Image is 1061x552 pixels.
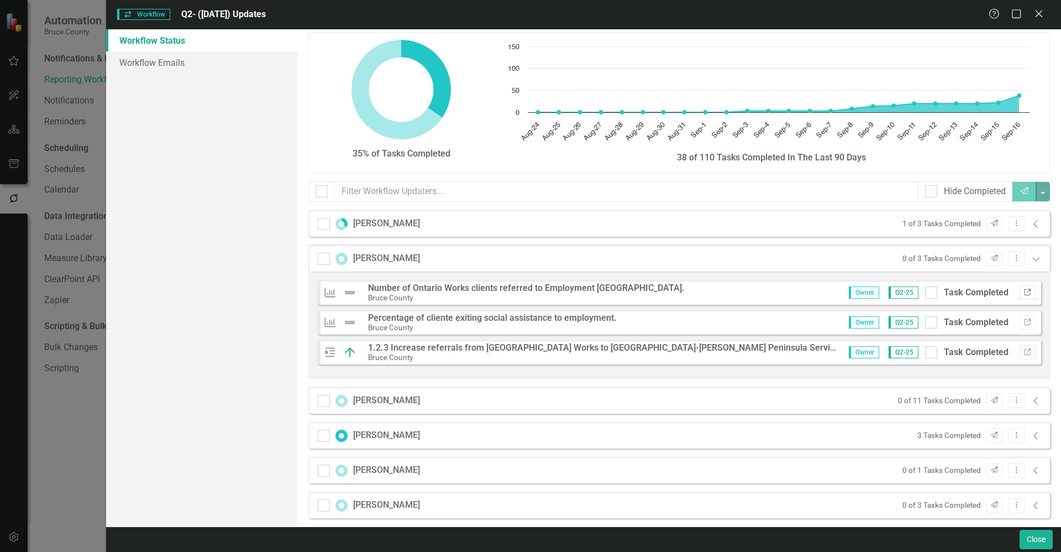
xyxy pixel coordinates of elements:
[508,65,519,72] text: 100
[944,287,1009,299] div: Task Completed
[117,9,170,20] span: Workflow
[353,499,420,512] div: [PERSON_NAME]
[902,218,981,229] small: 1 of 3 Tasks Completed
[875,121,896,142] text: Sep-10
[807,108,812,113] path: Sep-6, 3. Tasks Completed.
[343,286,357,299] img: Not Defined
[889,316,918,329] span: Q2-25
[1001,121,1022,142] text: Sep-16
[353,217,420,230] div: [PERSON_NAME]
[368,293,413,302] small: Bruce County
[917,430,981,441] small: 3 Tasks Completed
[368,313,617,323] strong: Percentage of cliente exiting social assistance to employment.
[889,346,918,358] span: Q2-25
[889,287,918,299] span: Q2-25
[849,287,879,299] span: Owner
[343,346,357,359] img: On Track
[561,121,582,142] text: Aug-26
[938,121,959,142] text: Sep-13
[1017,93,1021,98] path: Sep-16, 38. Tasks Completed.
[516,110,519,117] text: 0
[368,323,413,332] small: Bruce County
[619,110,624,114] path: Aug-28, 0. Tasks Completed.
[666,121,687,142] text: Aug-31
[368,353,413,362] small: Bruce County
[849,346,879,358] span: Owner
[912,101,916,106] path: Sep-11, 20. Tasks Completed.
[732,121,750,139] text: Sep-3
[836,121,854,139] text: Sep-8
[933,101,937,106] path: Sep-12, 20. Tasks Completed.
[891,103,896,108] path: Sep-10, 15. Tasks Completed.
[645,121,666,142] text: Aug-30
[849,106,854,111] path: Sep-8, 8. Tasks Completed.
[353,429,420,442] div: [PERSON_NAME]
[917,121,938,142] text: Sep-12
[624,121,645,142] text: Aug-29
[896,121,917,142] text: Sep-11
[857,121,875,139] text: Sep-9
[959,121,980,142] text: Sep-14
[870,104,875,108] path: Sep-9, 14. Tasks Completed.
[577,110,582,114] path: Aug-26, 0. Tasks Completed.
[902,500,981,511] small: 0 of 3 Tasks Completed
[502,41,1041,152] div: Chart. Highcharts interactive chart.
[849,316,879,329] span: Owner
[690,121,708,139] text: Sep-1
[828,108,833,113] path: Sep-7, 3. Tasks Completed.
[954,101,958,106] path: Sep-13, 20. Tasks Completed.
[582,121,603,142] text: Aug-27
[106,51,297,74] a: Workflow Emails
[598,110,603,114] path: Aug-27, 0. Tasks Completed.
[353,148,450,159] strong: 35% of Tasks Completed
[519,121,540,142] text: Aug-24
[106,29,297,51] a: Workflow Status
[1020,530,1053,549] button: Close
[603,121,624,142] text: Aug-28
[502,41,1035,152] svg: Interactive chart
[512,87,519,95] text: 50
[711,121,729,139] text: Sep-2
[682,110,686,114] path: Aug-31, 0. Tasks Completed.
[540,121,561,142] text: Aug-25
[944,316,1009,329] div: Task Completed
[703,110,707,114] path: Sep-1, 0. Tasks Completed.
[353,394,420,407] div: [PERSON_NAME]
[996,100,1000,105] path: Sep-15, 22. Tasks Completed.
[368,283,685,293] strong: Number of Ontario Works clients referred to Employment [GEOGRAPHIC_DATA].
[975,101,979,106] path: Sep-14, 20. Tasks Completed.
[181,9,266,19] span: Q2- ([DATE]) Updates
[343,316,357,329] img: Not Defined
[724,110,728,114] path: Sep-2, 0. Tasks Completed.
[980,121,1001,142] text: Sep-15
[353,464,420,477] div: [PERSON_NAME]
[794,121,812,139] text: Sep-6
[334,181,919,202] input: Filter Workflow Updaters...
[944,346,1009,359] div: Task Completed
[902,465,981,476] small: 0 of 1 Tasks Completed
[773,121,791,139] text: Sep-5
[786,108,791,113] path: Sep-5, 3. Tasks Completed.
[353,252,420,265] div: [PERSON_NAME]
[944,185,1006,198] div: Hide Completed
[661,110,665,114] path: Aug-30, 0. Tasks Completed.
[752,121,770,139] text: Sep-4
[508,44,519,51] text: 150
[902,253,981,264] small: 0 of 3 Tasks Completed
[640,110,645,114] path: Aug-29, 0. Tasks Completed.
[535,110,540,114] path: Aug-24, 0. Tasks Completed.
[815,121,833,139] text: Sep-7
[556,110,561,114] path: Aug-25, 0. Tasks Completed.
[677,152,866,163] strong: 38 of 110 Tasks Completed In The Last 90 Days
[745,108,749,113] path: Sep-3, 3. Tasks Completed.
[766,108,770,113] path: Sep-4, 3. Tasks Completed.
[898,395,981,406] small: 0 of 11 Tasks Completed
